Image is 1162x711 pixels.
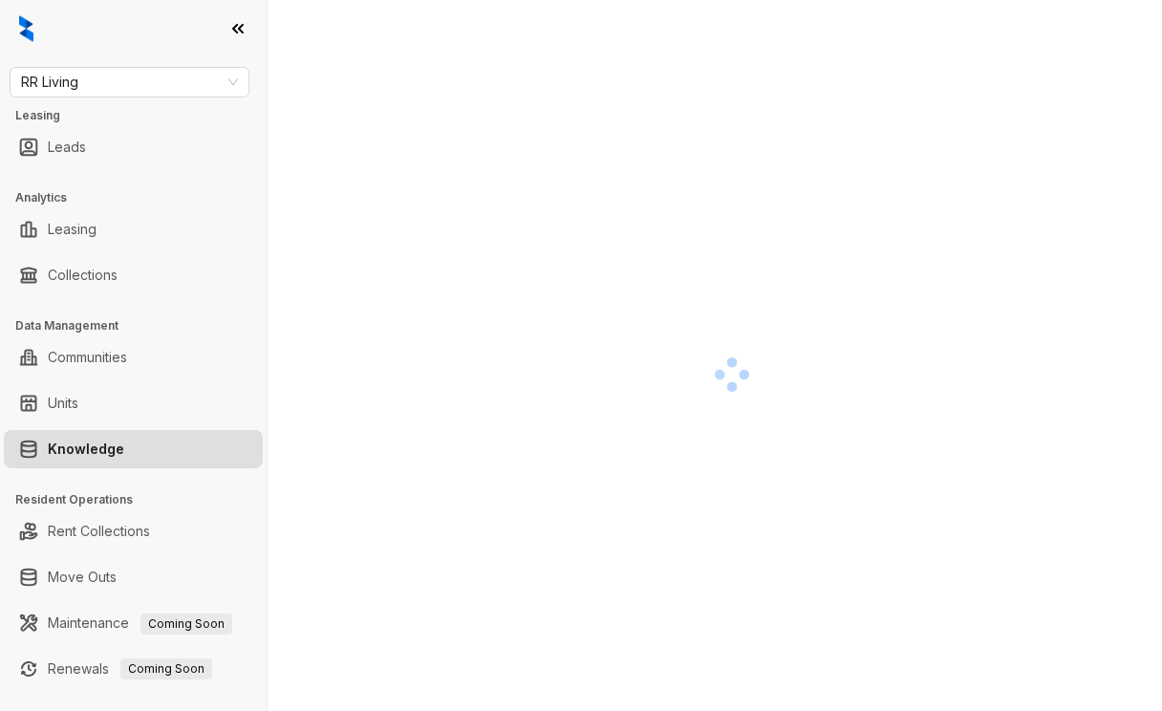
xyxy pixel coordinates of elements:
[48,558,117,596] a: Move Outs
[140,614,232,635] span: Coming Soon
[4,338,263,377] li: Communities
[15,107,267,124] h3: Leasing
[4,558,263,596] li: Move Outs
[15,189,267,206] h3: Analytics
[48,210,97,248] a: Leasing
[48,384,78,422] a: Units
[4,430,263,468] li: Knowledge
[48,650,212,688] a: RenewalsComing Soon
[4,128,263,166] li: Leads
[4,210,263,248] li: Leasing
[4,512,263,550] li: Rent Collections
[48,512,150,550] a: Rent Collections
[48,256,118,294] a: Collections
[4,384,263,422] li: Units
[120,658,212,679] span: Coming Soon
[4,256,263,294] li: Collections
[21,68,238,97] span: RR Living
[19,15,33,42] img: logo
[15,317,267,334] h3: Data Management
[48,430,124,468] a: Knowledge
[15,491,267,508] h3: Resident Operations
[4,604,263,642] li: Maintenance
[48,338,127,377] a: Communities
[48,128,86,166] a: Leads
[4,650,263,688] li: Renewals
